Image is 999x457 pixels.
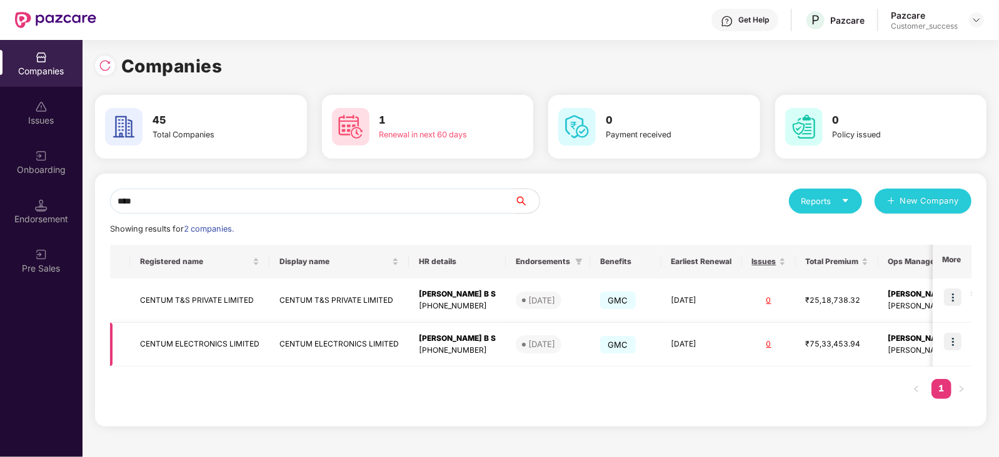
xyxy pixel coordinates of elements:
[752,295,786,307] div: 0
[933,245,971,278] th: More
[721,15,733,27] img: svg+xml;base64,PHN2ZyBpZD0iSGVscC0zMngzMiIgeG1sbnM9Imh0dHA6Ly93d3cudzMub3JnLzIwMDAvc3ZnIiB3aWR0aD...
[528,338,555,350] div: [DATE]
[279,257,389,267] span: Display name
[558,108,596,145] img: svg+xml;base64,PHN2ZyB4bWxucz0iaHR0cDovL3d3dy53My5vcmcvMjAwMC9zdmciIHdpZHRoPSI2MCIgaGVpZ2h0PSI2MC...
[661,245,742,278] th: Earliest Renewal
[332,108,369,145] img: svg+xml;base64,PHN2ZyB4bWxucz0iaHR0cDovL3d3dy53My5vcmcvMjAwMC9zdmciIHdpZHRoPSI2MCIgaGVpZ2h0PSI2MC...
[35,51,48,64] img: svg+xml;base64,PHN2ZyBpZD0iQ29tcGFuaWVzIiB4bWxucz0iaHR0cDovL3d3dy53My5vcmcvMjAwMC9zdmciIHdpZHRoPS...
[269,278,409,323] td: CENTUM T&S PRIVATE LIMITED
[951,379,971,399] button: right
[130,245,269,278] th: Registered name
[752,257,776,267] span: Issues
[796,245,878,278] th: Total Premium
[944,288,961,306] img: icon
[841,197,850,205] span: caret-down
[516,257,570,267] span: Endorsements
[269,245,409,278] th: Display name
[958,385,965,393] span: right
[606,129,713,141] div: Payment received
[419,288,496,300] div: [PERSON_NAME] B S
[514,189,540,214] button: search
[130,323,269,367] td: CENTUM ELECTRONICS LIMITED
[419,345,496,356] div: [PHONE_NUMBER]
[906,379,926,399] button: left
[606,112,713,129] h3: 0
[379,112,487,129] h3: 1
[891,21,958,31] div: Customer_success
[105,108,143,145] img: svg+xml;base64,PHN2ZyB4bWxucz0iaHR0cDovL3d3dy53My5vcmcvMjAwMC9zdmciIHdpZHRoPSI2MCIgaGVpZ2h0PSI2MC...
[833,129,940,141] div: Policy issued
[269,323,409,367] td: CENTUM ELECTRONICS LIMITED
[944,333,961,350] img: icon
[806,295,868,307] div: ₹25,18,738.32
[801,195,850,207] div: Reports
[891,9,958,21] div: Pazcare
[661,323,742,367] td: [DATE]
[900,195,960,207] span: New Company
[110,224,234,233] span: Showing results for
[931,379,951,398] a: 1
[806,257,859,267] span: Total Premium
[833,112,940,129] h3: 0
[600,292,636,309] span: GMC
[752,338,786,350] div: 0
[887,197,895,207] span: plus
[830,14,865,26] div: Pazcare
[806,338,868,350] div: ₹75,33,453.94
[35,150,48,162] img: svg+xml;base64,PHN2ZyB3aWR0aD0iMjAiIGhlaWdodD0iMjAiIHZpZXdCb3g9IjAgMCAyMCAyMCIgZmlsbD0ibm9uZSIgeG...
[971,15,981,25] img: svg+xml;base64,PHN2ZyBpZD0iRHJvcGRvd24tMzJ4MzIiIHhtbG5zPSJodHRwOi8vd3d3LnczLm9yZy8yMDAwL3N2ZyIgd2...
[419,300,496,312] div: [PHONE_NUMBER]
[785,108,823,145] img: svg+xml;base64,PHN2ZyB4bWxucz0iaHR0cDovL3d3dy53My5vcmcvMjAwMC9zdmciIHdpZHRoPSI2MCIgaGVpZ2h0PSI2MC...
[121,52,223,80] h1: Companies
[379,129,487,141] div: Renewal in next 60 days
[184,224,234,233] span: 2 companies.
[573,254,585,269] span: filter
[590,245,661,278] th: Benefits
[15,12,96,28] img: New Pazcare Logo
[140,257,250,267] span: Registered name
[738,15,769,25] div: Get Help
[600,336,636,353] span: GMC
[35,199,48,212] img: svg+xml;base64,PHN2ZyB3aWR0aD0iMTQuNSIgaGVpZ2h0PSIxNC41IiB2aWV3Qm94PSIwIDAgMTYgMTYiIGZpbGw9Im5vbm...
[130,278,269,323] td: CENTUM T&S PRIVATE LIMITED
[931,379,951,399] li: 1
[153,129,260,141] div: Total Companies
[514,196,540,206] span: search
[528,294,555,307] div: [DATE]
[951,379,971,399] li: Next Page
[409,245,506,278] th: HR details
[99,59,111,72] img: svg+xml;base64,PHN2ZyBpZD0iUmVsb2FkLTMyeDMyIiB4bWxucz0iaHR0cDovL3d3dy53My5vcmcvMjAwMC9zdmciIHdpZH...
[811,12,820,27] span: P
[906,379,926,399] li: Previous Page
[575,258,583,265] span: filter
[875,189,971,214] button: plusNew Company
[913,385,920,393] span: left
[742,245,796,278] th: Issues
[153,112,260,129] h3: 45
[35,101,48,113] img: svg+xml;base64,PHN2ZyBpZD0iSXNzdWVzX2Rpc2FibGVkIiB4bWxucz0iaHR0cDovL3d3dy53My5vcmcvMjAwMC9zdmciIH...
[661,278,742,323] td: [DATE]
[35,248,48,261] img: svg+xml;base64,PHN2ZyB3aWR0aD0iMjAiIGhlaWdodD0iMjAiIHZpZXdCb3g9IjAgMCAyMCAyMCIgZmlsbD0ibm9uZSIgeG...
[419,333,496,345] div: [PERSON_NAME] B S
